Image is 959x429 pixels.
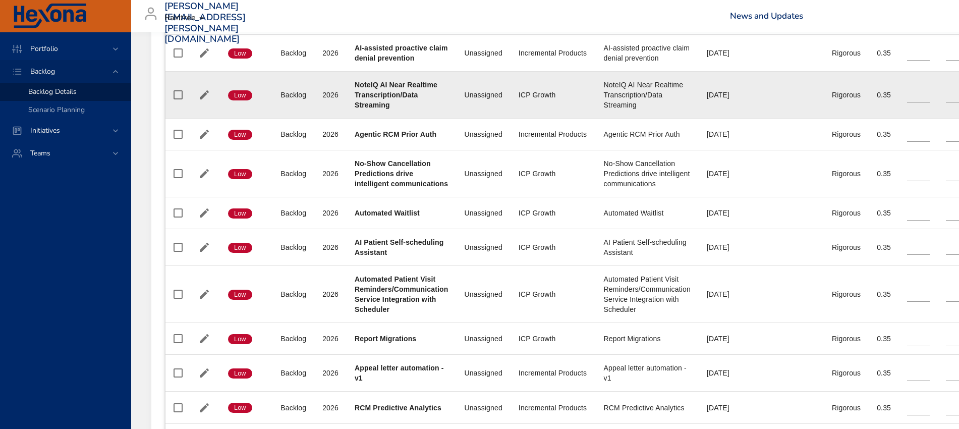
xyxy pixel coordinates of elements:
span: Low [228,403,252,412]
div: Backlog [280,368,306,378]
span: Low [228,130,252,139]
button: Edit Project Details [197,365,212,381]
button: Edit Project Details [197,287,212,302]
div: 2026 [322,334,339,344]
b: Automated Waitlist [355,209,420,217]
div: Unassigned [464,90,502,100]
div: NoteIQ AI Near Realtime Transcription/Data Streaming [604,80,691,110]
div: Incremental Products [519,403,588,413]
b: AI-assisted proactive claim denial prevention [355,44,448,62]
div: Unassigned [464,208,502,218]
div: Unassigned [464,242,502,252]
div: [DATE] [707,208,743,218]
div: Backlog [280,208,306,218]
div: ICP Growth [519,334,588,344]
div: [DATE] [707,334,743,344]
div: [DATE] [707,289,743,299]
div: 2026 [322,242,339,252]
span: Low [228,91,252,100]
button: Edit Project Details [197,240,212,255]
div: Backlog [280,90,306,100]
div: Appeal letter automation - v1 [604,363,691,383]
div: Backlog [280,169,306,179]
div: Rigorous [832,90,861,100]
span: Low [228,49,252,58]
div: Backlog [280,289,306,299]
b: No-Show Cancellation Predictions drive intelligent communications [355,159,448,188]
button: Edit Project Details [197,87,212,102]
span: Low [228,209,252,218]
div: AI-assisted proactive claim denial prevention [604,43,691,63]
div: 0.35 [877,208,891,218]
div: 2026 [322,403,339,413]
a: News and Updates [730,10,803,22]
div: 0.35 [877,403,891,413]
div: Automated Patient Visit Reminders/Communication Service Integration with Scheduler [604,274,691,314]
span: Initiatives [22,126,68,135]
div: 0.35 [877,334,891,344]
div: Unassigned [464,129,502,139]
div: 2026 [322,129,339,139]
span: Low [228,290,252,299]
div: ICP Growth [519,169,588,179]
span: Low [228,170,252,179]
div: Backlog [280,48,306,58]
div: Backlog [280,334,306,344]
div: 2026 [322,208,339,218]
button: Edit Project Details [197,127,212,142]
b: Appeal letter automation - v1 [355,364,444,382]
div: Rigorous [832,129,861,139]
div: ICP Growth [519,289,588,299]
div: [DATE] [707,48,743,58]
div: Incremental Products [519,48,588,58]
div: Unassigned [464,334,502,344]
div: Rigorous [832,289,861,299]
div: No-Show Cancellation Predictions drive intelligent communications [604,158,691,189]
div: Rigorous [832,403,861,413]
div: 0.35 [877,48,891,58]
b: NoteIQ AI Near Realtime Transcription/Data Streaming [355,81,437,109]
b: Automated Patient Visit Reminders/Communication Service Integration with Scheduler [355,275,448,313]
div: RCM Predictive Analytics [604,403,691,413]
div: Backlog [280,403,306,413]
span: Backlog [22,67,63,76]
div: ICP Growth [519,90,588,100]
button: Edit Project Details [197,331,212,346]
div: [DATE] [707,403,743,413]
span: Low [228,369,252,378]
button: Edit Project Details [197,205,212,221]
div: Report Migrations [604,334,691,344]
div: Rigorous [832,368,861,378]
div: 0.35 [877,169,891,179]
div: Unassigned [464,169,502,179]
button: Edit Project Details [197,400,212,415]
div: [DATE] [707,368,743,378]
span: Scenario Planning [28,105,85,115]
div: 0.35 [877,129,891,139]
div: Unassigned [464,403,502,413]
div: Automated Waitlist [604,208,691,218]
div: [DATE] [707,90,743,100]
b: AI Patient Self-scheduling Assistant [355,238,444,256]
b: RCM Predictive Analytics [355,404,441,412]
div: 0.35 [877,90,891,100]
div: ICP Growth [519,208,588,218]
img: Hexona [12,4,88,29]
span: Teams [22,148,59,158]
div: Agentic RCM Prior Auth [604,129,691,139]
div: 0.35 [877,368,891,378]
div: Rigorous [832,334,861,344]
b: Report Migrations [355,335,416,343]
div: 2026 [322,169,339,179]
div: Rigorous [832,242,861,252]
div: [DATE] [707,129,743,139]
div: [DATE] [707,169,743,179]
div: 2026 [322,48,339,58]
h3: [PERSON_NAME][EMAIL_ADDRESS][PERSON_NAME][DOMAIN_NAME] [164,1,246,44]
div: 0.35 [877,289,891,299]
div: Rigorous [832,48,861,58]
div: Raintree [164,10,208,26]
div: Incremental Products [519,129,588,139]
div: 2026 [322,368,339,378]
div: Rigorous [832,208,861,218]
